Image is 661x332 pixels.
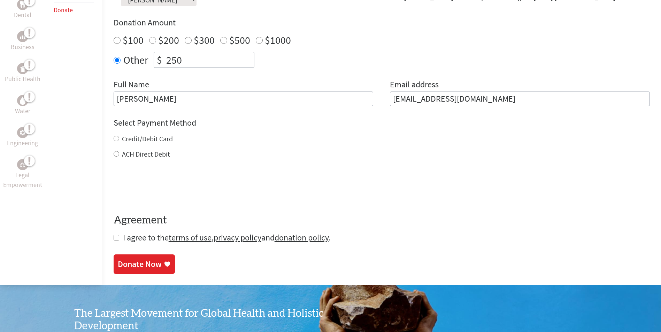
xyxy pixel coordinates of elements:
div: Engineering [17,127,28,138]
div: Public Health [17,63,28,74]
p: Engineering [7,138,38,148]
a: Legal EmpowermentLegal Empowerment [1,159,44,190]
label: Full Name [114,79,149,92]
label: ACH Direct Debit [122,150,170,158]
input: Enter Amount [165,52,254,68]
a: WaterWater [15,95,30,116]
a: EngineeringEngineering [7,127,38,148]
a: Public HealthPublic Health [5,63,40,84]
div: Business [17,31,28,42]
a: terms of use [169,232,212,243]
h4: Agreement [114,214,650,227]
p: Legal Empowerment [1,170,44,190]
a: BusinessBusiness [11,31,34,52]
label: $100 [123,33,144,47]
label: $1000 [265,33,291,47]
p: Water [15,106,30,116]
label: $300 [194,33,215,47]
label: $500 [229,33,250,47]
iframe: reCAPTCHA [114,173,220,200]
p: Public Health [5,74,40,84]
a: Donate Now [114,254,175,274]
a: donation policy [275,232,329,243]
img: Engineering [20,130,25,135]
p: Dental [14,10,31,20]
div: Water [17,95,28,106]
a: privacy policy [214,232,261,243]
img: Legal Empowerment [20,163,25,167]
label: Other [123,52,148,68]
input: Your Email [390,92,650,106]
div: Legal Empowerment [17,159,28,170]
div: Donate Now [118,259,162,270]
img: Business [20,34,25,39]
img: Dental [20,1,25,8]
h4: Donation Amount [114,17,650,28]
p: Business [11,42,34,52]
img: Water [20,97,25,105]
span: I agree to the , and . [123,232,331,243]
label: Email address [390,79,439,92]
label: Credit/Debit Card [122,134,173,143]
h4: Select Payment Method [114,117,650,128]
label: $200 [158,33,179,47]
input: Enter Full Name [114,92,374,106]
img: Public Health [20,65,25,72]
li: Donate [54,2,94,18]
div: $ [154,52,165,68]
a: Donate [54,6,73,14]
